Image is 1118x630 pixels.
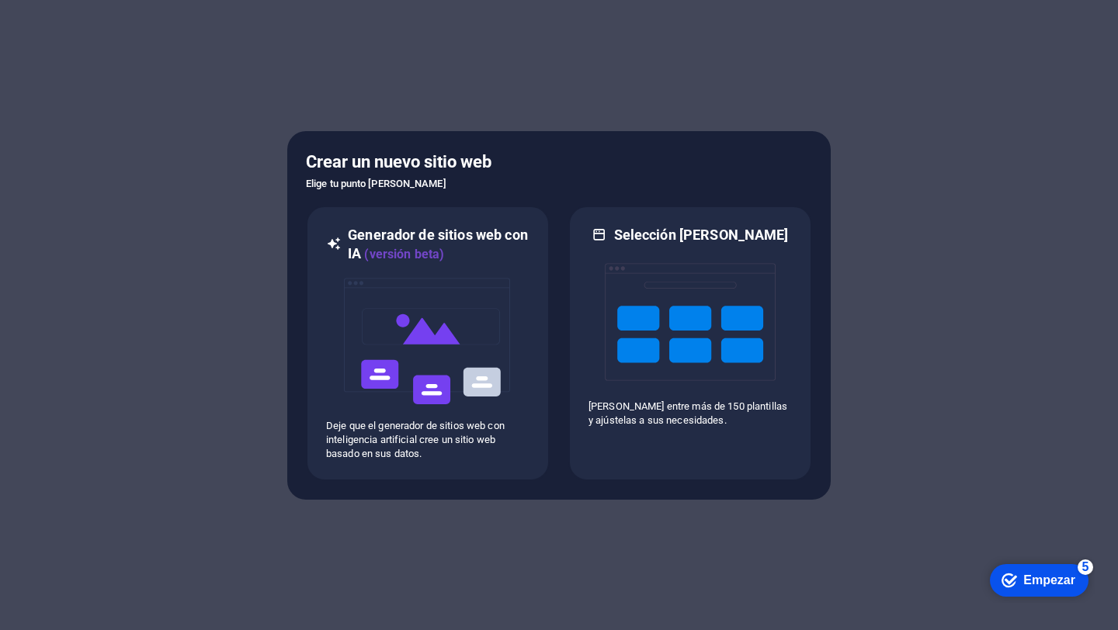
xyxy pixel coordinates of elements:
div: Empezar Quedan 5 elementos, 0 % completado [27,8,126,40]
font: [PERSON_NAME] entre más de 150 plantillas y ajústelas a sus necesidades. [589,400,787,426]
font: Crear un nuevo sitio web [306,152,491,171]
font: Selección [PERSON_NAME] [614,227,789,243]
font: (versión beta) [364,247,444,261]
div: Generador de sitios web con IA(versión beta)aiDeje que el generador de sitios web con inteligenci... [306,206,550,481]
font: Elige tu punto [PERSON_NAME] [306,178,446,189]
font: Deje que el generador de sitios web con inteligencia artificial cree un sitio web basado en sus d... [326,420,505,459]
font: Generador de sitios web con IA [348,227,528,261]
img: ai [342,264,513,419]
div: Selección [PERSON_NAME][PERSON_NAME] entre más de 150 plantillas y ajústelas a sus necesidades. [568,206,812,481]
font: Empezar [61,17,113,30]
font: 5 [120,4,127,17]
